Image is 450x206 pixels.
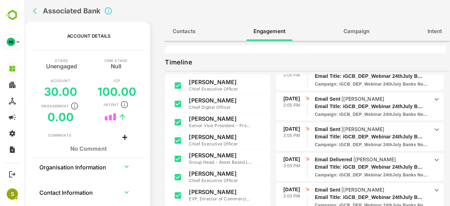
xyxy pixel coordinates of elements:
[259,193,276,200] p: 3:03 PM
[290,95,404,103] p: Email Sent
[259,163,276,170] p: 3:03 PM
[316,187,361,193] p: |
[164,97,227,104] p: [PERSON_NAME]
[259,132,276,139] p: 3:05 PM
[89,79,95,82] p: ICP
[4,8,21,22] img: BambooboxLogoMark.f1c84d78b4c51b1a7b5f700c9845e183.svg
[17,104,45,108] p: Engagement
[30,59,43,62] p: Stage
[164,170,227,177] p: [PERSON_NAME]
[7,169,17,179] button: Logout
[14,158,90,175] th: Organisation Information
[290,81,404,87] p: iGCB_DEP_Webinar 24thJuly Banks Non-tech_Invite 6
[140,22,425,41] div: full width tabs example
[290,103,398,110] p: iGCB_DEP_Webinar 24thJuly Banks Non-tech_Invite 6
[7,188,18,200] div: S
[279,186,286,192] img: hubspot.png
[319,27,345,36] span: Campaign
[73,85,112,99] h5: 100.00
[164,141,227,148] p: Chief Executive Officer
[86,62,97,68] h5: Null
[164,104,227,111] p: Chief Digital Officer
[290,163,398,171] p: iGCB_DEP_Webinar 24thJuly Banks Non-tech_Invite 6
[290,133,398,141] p: iGCB_DEP_Webinar 24thJuly Banks Non-tech_Invite 6
[279,156,286,162] img: hubspot.png
[19,85,53,99] h5: 30.00
[316,96,361,102] p: |
[164,133,227,141] p: [PERSON_NAME]
[43,33,86,39] p: Account Details
[7,38,15,46] div: DE
[7,6,17,16] button: back
[259,95,275,102] p: [DATE]
[80,59,103,62] p: CRM Stage
[164,122,227,129] p: Senior Vice President - Product Lead Digital Channels
[14,184,90,201] th: Contact Information
[97,161,107,172] button: expand row
[164,115,227,122] p: [PERSON_NAME]
[259,72,276,79] p: 3:05 PM
[279,95,286,101] img: hubspot.png
[24,133,47,138] div: Comments
[18,7,76,15] h2: Associated Bank
[148,27,171,36] span: Contacts
[140,57,167,68] p: Timeline
[319,96,360,102] p: [PERSON_NAME]
[259,125,275,132] p: [DATE]
[290,194,398,201] p: iGCB_DEP_Webinar 24thJuly Banks Non-tech_Invite 6
[164,86,227,93] p: Chief Executive Officer
[290,142,404,148] p: iGCB_DEP_Webinar 24thJuly Banks Non-tech_Invite 6
[24,145,105,152] h1: No Comment
[290,73,398,80] p: iGCB_DEP_Webinar 24thJuly Banks Non-tech_Invite 6
[290,125,404,133] p: Email Sent
[164,177,227,184] p: Chief Executive Officer
[164,159,227,166] p: Group Head - Asset Based Lending
[97,187,107,198] button: expand row
[164,195,227,202] p: EVP, Director of Commercial Deposits & Treasury Management
[259,186,275,193] p: [DATE]
[26,79,46,82] p: Account
[290,95,416,118] div: Email Sent|[PERSON_NAME]iGCB_DEP_Webinar 24thJuly Banks Non-tech_Invite 6iGCB_DEP_Webinar 24thJul...
[92,112,103,122] button: trend
[316,126,361,132] p: |
[290,125,416,148] div: Email Sent|[PERSON_NAME]iGCB_DEP_Webinar 24thJuly Banks Non-tech_Invite 6iGCB_DEP_Webinar 24thJul...
[290,156,416,178] div: Email Delivered|[PERSON_NAME]iGCB_DEP_Webinar 24thJuly Banks Non-tech_Invite 6iGCB_DEP_Webinar 24...
[319,126,360,132] p: [PERSON_NAME]
[164,152,227,159] p: [PERSON_NAME]
[290,172,404,178] p: iGCB_DEP_Webinar 24thJuly Banks Non-tech_Invite 6
[290,156,404,163] p: Email Delivered
[79,7,88,15] svg: Click to close Account details panel
[403,27,417,36] span: Intent
[290,111,404,118] p: iGCB_DEP_Webinar 24thJuly Banks Non-tech_Invite 6
[79,103,95,106] p: Intent
[290,186,404,194] p: Email Sent
[319,187,360,193] p: [PERSON_NAME]
[330,156,372,162] p: [PERSON_NAME]
[21,62,53,68] h5: Unengaged
[229,27,261,36] span: Engagement
[328,156,373,162] p: |
[259,102,276,109] p: 3:05 PM
[259,156,275,163] p: [DATE]
[279,125,286,132] img: hubspot.png
[164,188,227,195] p: [PERSON_NAME]
[23,110,49,124] h5: 0.00
[290,65,416,87] div: Email Delivered|[PERSON_NAME]iGCB_DEP_Webinar 24thJuly Banks Non-tech_Invite 6iGCB_DEP_Webinar 24...
[164,79,227,86] p: [PERSON_NAME]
